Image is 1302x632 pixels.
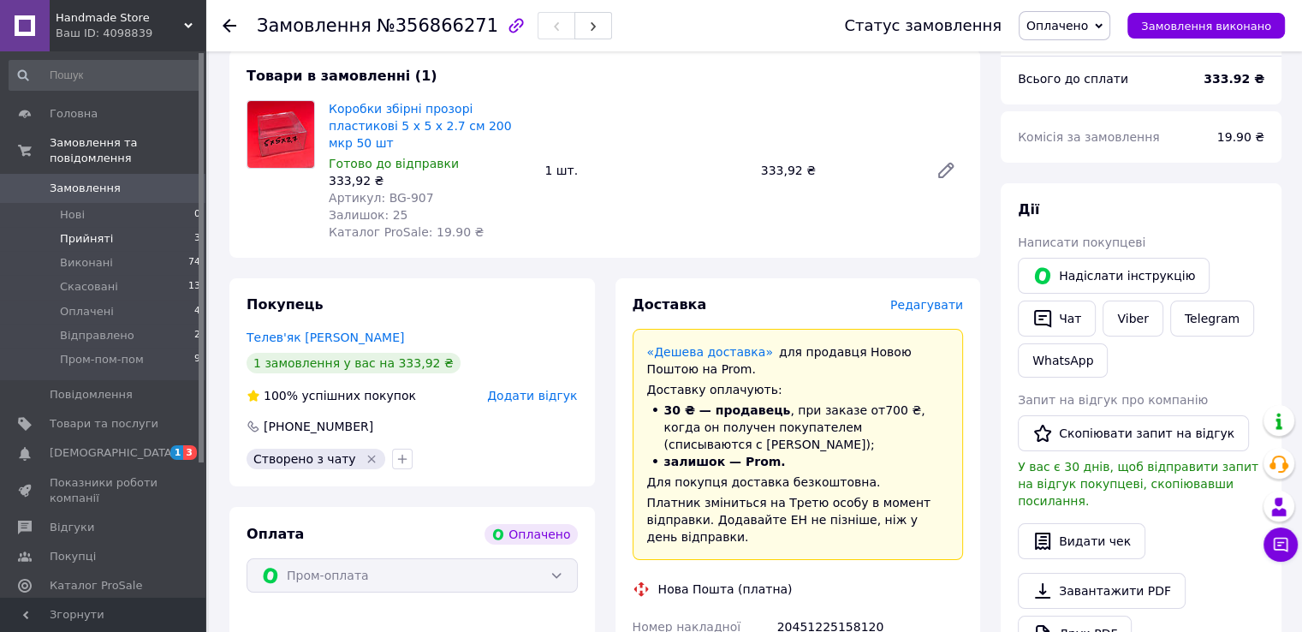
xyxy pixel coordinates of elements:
div: 1 шт. [538,158,753,182]
input: Пошук [9,60,202,91]
span: Handmade Store [56,10,184,26]
span: Покупець [247,296,324,313]
button: Чат [1018,301,1096,337]
svg: Видалити мітку [365,452,378,466]
div: для продавця Новою Поштою на Prom. [647,343,949,378]
button: Видати чек [1018,523,1145,559]
span: Замовлення виконано [1141,20,1271,33]
span: Каталог ProSale [50,578,142,593]
span: Замовлення [50,181,121,196]
img: Коробки збірні прозорі пластикові 5 х 5 х 2.7 см 200 мкр 50 шт [247,101,314,168]
button: Скопіювати запит на відгук [1018,415,1249,451]
span: Повідомлення [50,387,133,402]
a: Telegram [1170,301,1254,337]
span: Показники роботи компанії [50,475,158,506]
span: Товари в замовленні (1) [247,68,437,84]
a: Редагувати [929,153,963,188]
div: 333,92 ₴ [754,158,922,182]
a: Телев'як [PERSON_NAME] [247,331,404,344]
span: 3 [194,231,200,247]
span: Замовлення [257,15,372,36]
span: Створено з чату [253,452,356,466]
span: 0 [194,207,200,223]
li: , при заказе от 700 ₴ , когда он получен покупателем (списываются с [PERSON_NAME]); [647,402,949,453]
span: Готово до відправки [329,157,459,170]
span: Замовлення та повідомлення [50,135,205,166]
span: Оплачені [60,304,114,319]
div: Для покупця доставка безкоштовна. [647,474,949,491]
span: 30 ₴ — продавець [664,403,791,417]
a: Завантажити PDF [1018,573,1186,609]
button: Чат з покупцем [1263,528,1298,562]
span: 9 [194,352,200,367]
div: Ваш ID: 4098839 [56,26,205,41]
span: №356866271 [377,15,498,36]
span: 13 [188,279,200,295]
span: залишок — Prom. [664,455,786,468]
span: Товари та послуги [50,416,158,432]
span: Нові [60,207,85,223]
span: Головна [50,106,98,122]
span: У вас є 30 днів, щоб відправити запит на відгук покупцеві, скопіювавши посилання. [1018,460,1258,508]
a: WhatsApp [1018,343,1108,378]
div: 1 замовлення у вас на 333,92 ₴ [247,353,461,373]
span: 2 [194,328,200,343]
span: Доставка [633,296,707,313]
a: Коробки збірні прозорі пластикові 5 х 5 х 2.7 см 200 мкр 50 шт [329,102,512,150]
span: Виконані [60,255,113,271]
span: Артикул: BG-907 [329,191,434,205]
span: 3 [183,445,197,460]
span: Всього до сплати [1018,72,1128,86]
span: Комісія за замовлення [1018,130,1160,144]
span: Написати покупцеві [1018,236,1145,249]
span: Редагувати [890,298,963,312]
span: 74 [188,255,200,271]
span: 1 [170,445,184,460]
span: 100% [264,389,298,402]
div: 333,92 ₴ [329,172,531,189]
b: 333.92 ₴ [1204,72,1264,86]
span: Дії [1018,201,1039,218]
span: Запит на відгук про компанію [1018,393,1208,407]
div: Платник зміниться на Третю особу в момент відправки. Додавайте ЕН не пізніше, ніж у день відправки. [647,494,949,546]
span: Скасовані [60,279,118,295]
span: Додати відгук [487,389,577,402]
div: Повернутися назад [223,17,236,34]
span: Відправлено [60,328,134,343]
a: «Дешева доставка» [647,345,773,359]
span: Покупці [50,549,96,564]
button: Замовлення виконано [1127,13,1285,39]
span: Пром-пом-пом [60,352,144,367]
div: [PHONE_NUMBER] [262,418,375,435]
span: Залишок: 25 [329,208,407,222]
div: Доставку оплачують: [647,381,949,398]
span: Оплачено [1026,19,1088,33]
div: Статус замовлення [844,17,1002,34]
span: Відгуки [50,520,94,535]
span: 4 [194,304,200,319]
div: Оплачено [485,524,577,545]
span: Оплата [247,526,304,542]
div: успішних покупок [247,387,416,404]
button: Надіслати інструкцію [1018,258,1210,294]
span: Каталог ProSale: 19.90 ₴ [329,225,484,239]
div: Нова Пошта (платна) [654,581,797,598]
span: 19.90 ₴ [1217,130,1264,144]
a: Viber [1103,301,1162,337]
span: [DEMOGRAPHIC_DATA] [50,445,176,461]
span: Прийняті [60,231,113,247]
